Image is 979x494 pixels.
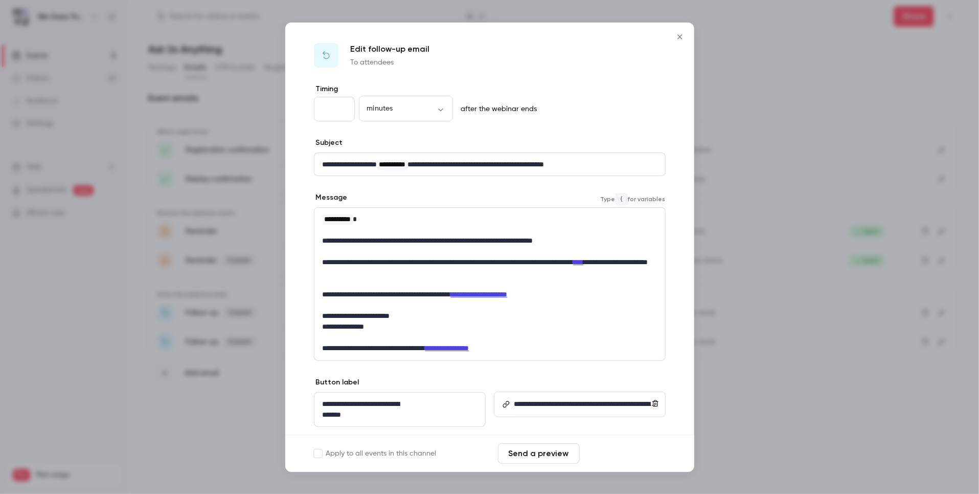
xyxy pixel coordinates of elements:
[351,43,430,55] p: Edit follow-up email
[359,103,453,114] div: minutes
[584,443,666,464] button: Save changes
[314,138,343,148] label: Subject
[314,377,359,388] label: Button label
[498,443,580,464] button: Send a preview
[351,57,430,68] p: To attendees
[314,84,666,94] label: Timing
[616,193,628,205] code: {
[314,153,665,176] div: editor
[670,27,690,47] button: Close
[314,192,348,203] label: Message
[510,393,665,416] div: editor
[314,448,437,459] label: Apply to all events in this channel
[314,393,485,426] div: editor
[601,193,666,205] span: Type for variables
[314,208,665,359] div: editor
[457,104,537,114] p: after the webinar ends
